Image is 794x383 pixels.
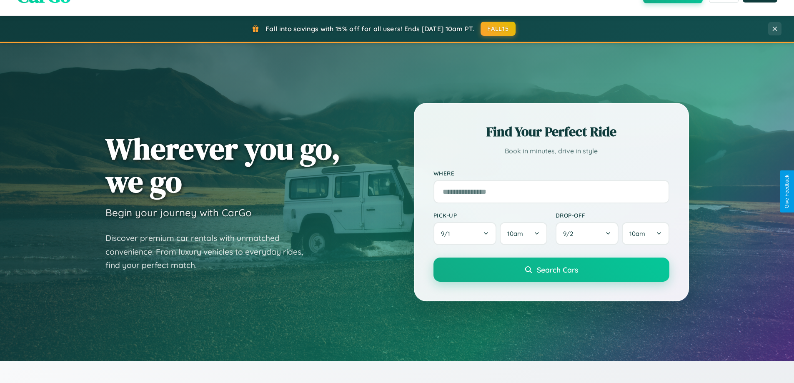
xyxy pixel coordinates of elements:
label: Pick-up [433,212,547,219]
span: Fall into savings with 15% off for all users! Ends [DATE] 10am PT. [266,25,474,33]
button: 10am [622,222,669,245]
p: Discover premium car rentals with unmatched convenience. From luxury vehicles to everyday rides, ... [105,231,314,272]
span: 9 / 1 [441,230,454,238]
span: 10am [629,230,645,238]
h3: Begin your journey with CarGo [105,206,252,219]
button: Search Cars [433,258,669,282]
h1: Wherever you go, we go [105,132,341,198]
span: 9 / 2 [563,230,577,238]
button: FALL15 [481,22,516,36]
button: 9/1 [433,222,497,245]
label: Where [433,170,669,177]
div: Give Feedback [784,175,790,208]
span: Search Cars [537,265,578,274]
h2: Find Your Perfect Ride [433,123,669,141]
button: 9/2 [556,222,619,245]
label: Drop-off [556,212,669,219]
button: 10am [500,222,547,245]
p: Book in minutes, drive in style [433,145,669,157]
span: 10am [507,230,523,238]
